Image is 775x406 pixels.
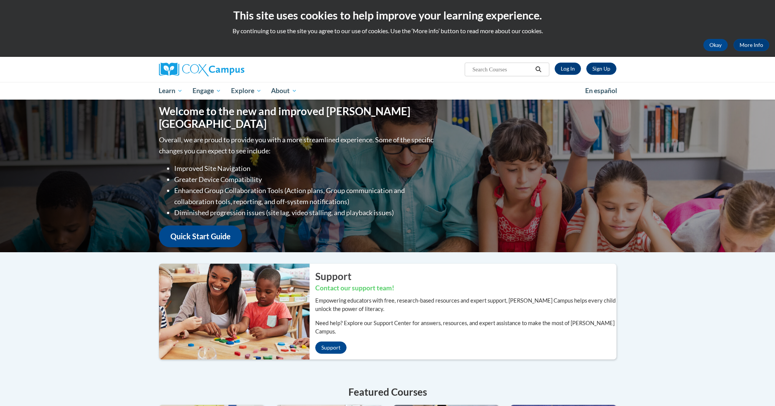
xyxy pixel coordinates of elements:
a: More Info [733,39,769,51]
h2: This site uses cookies to help improve your learning experience. [6,8,769,23]
p: Overall, we are proud to provide you with a more streamlined experience. Some of the specific cha... [159,134,435,156]
h3: Contact our support team! [315,284,616,293]
span: Engage [193,86,221,95]
li: Enhanced Group Collaboration Tools (Action plans, Group communication and collaboration tools, re... [174,185,435,207]
h1: Welcome to the new and improved [PERSON_NAME][GEOGRAPHIC_DATA] [159,105,435,130]
a: Explore [226,82,266,100]
p: By continuing to use the site you agree to our use of cookies. Use the ‘More info’ button to read... [6,27,769,35]
a: About [266,82,302,100]
a: Register [586,63,616,75]
a: Support [315,342,347,354]
li: Greater Device Compatibility [174,174,435,185]
a: Engage [188,82,226,100]
a: Learn [154,82,188,100]
div: Main menu [148,82,628,100]
a: En español [580,83,622,99]
p: Need help? Explore our Support Center for answers, resources, and expert assistance to make the m... [315,319,616,336]
button: Okay [703,39,728,51]
span: About [271,86,297,95]
span: En español [585,87,617,95]
a: Cox Campus [159,63,304,76]
h2: Support [315,269,616,283]
input: Search Courses [472,65,533,74]
li: Improved Site Navigation [174,163,435,174]
p: Empowering educators with free, research-based resources and expert support, [PERSON_NAME] Campus... [315,296,616,313]
button: Search [533,65,544,74]
a: Quick Start Guide [159,226,242,247]
a: Log In [555,63,581,75]
li: Diminished progression issues (site lag, video stalling, and playback issues) [174,207,435,218]
img: Cox Campus [159,63,244,76]
span: Learn [159,86,183,95]
img: ... [153,264,310,359]
h4: Featured Courses [159,385,616,400]
span: Explore [231,86,262,95]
